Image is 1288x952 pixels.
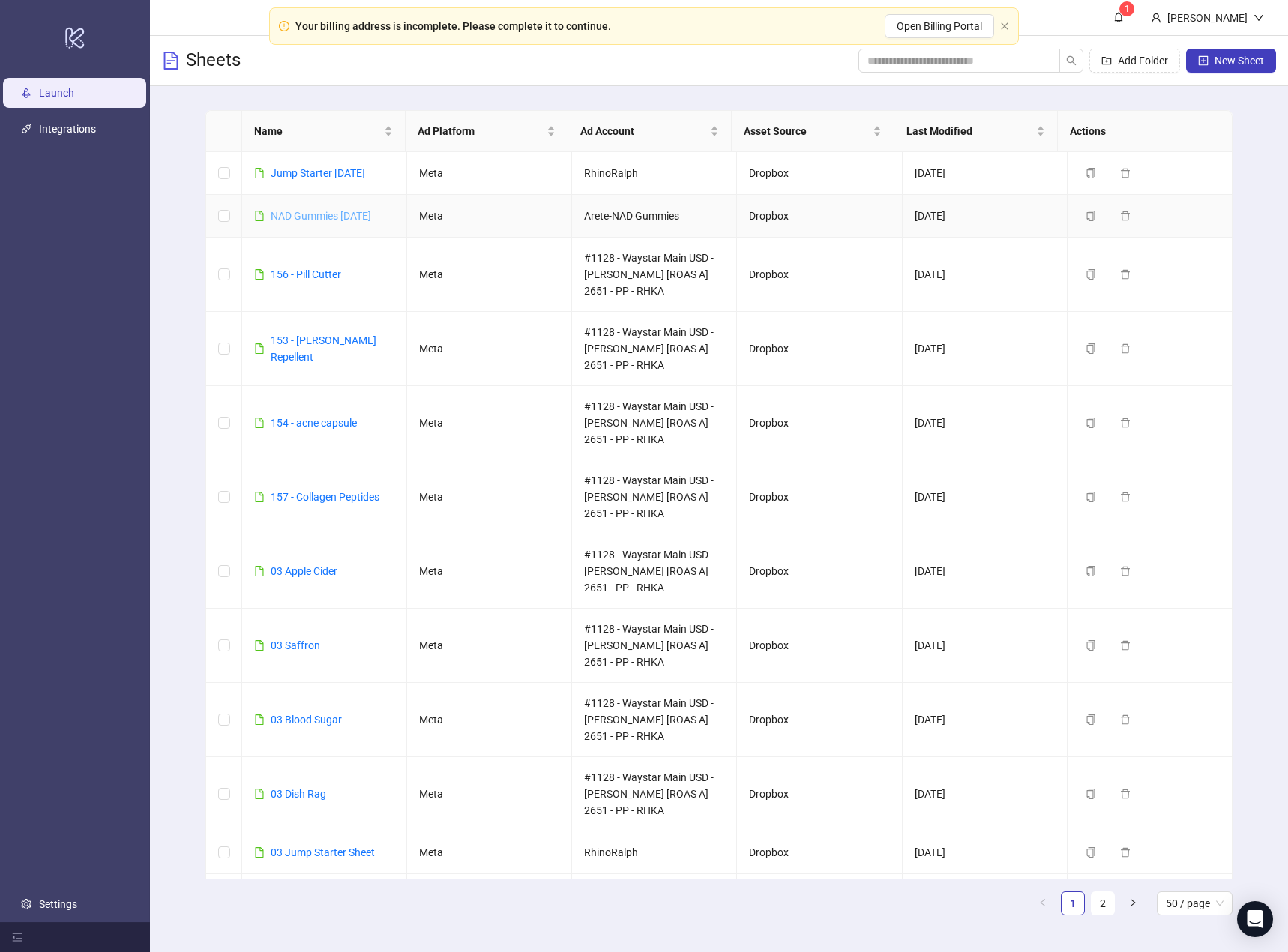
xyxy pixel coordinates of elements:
span: search [1066,55,1077,66]
span: bell [1113,12,1124,22]
div: Open Intercom Messenger [1237,901,1273,937]
div: [PERSON_NAME] [1161,10,1254,26]
td: Meta [407,238,572,312]
a: 156 - Pill Cutter [271,268,341,280]
a: Launch [39,87,74,99]
a: 03 Blood Sugar [271,714,342,726]
td: [DATE] [903,609,1068,683]
span: delete [1120,714,1131,725]
span: left [1038,898,1047,907]
sup: 1 [1119,1,1134,16]
td: Arete-NAD Gummies [572,195,737,238]
span: Add Folder [1118,55,1168,67]
td: #1128 - Waystar Main USD - [PERSON_NAME] [ROAS A] 2651 - PP - RHKA [572,757,737,831]
span: 50 / page [1166,892,1224,915]
span: delete [1120,640,1131,651]
th: Ad Platform [406,111,569,152]
td: RhinoRalph [572,831,737,874]
span: Last Modified [906,123,1033,139]
th: Asset Source [732,111,895,152]
div: Your billing address is incomplete. Please complete it to continue. [295,18,611,34]
a: 2 [1092,892,1114,915]
span: file [254,211,265,221]
td: [DATE] [903,460,1068,534]
span: Open Billing Portal [897,20,982,32]
td: [DATE] [903,386,1068,460]
td: [DATE] [903,312,1068,386]
a: Jump Starter [DATE] [271,167,365,179]
td: Meta [407,195,572,238]
span: delete [1120,418,1131,428]
td: #1128 - Waystar Main USD - [PERSON_NAME] [ROAS A] 2651 - PP - RHKA [572,238,737,312]
span: Asset Source [744,123,870,139]
li: 2 [1091,891,1115,915]
td: Dropbox [737,831,902,874]
td: #1128 - Waystar Main USD - [PERSON_NAME] [ROAS A] 2651 - PP - RHKA [572,609,737,683]
span: delete [1120,789,1131,799]
span: exclamation-circle [279,21,289,31]
td: Meta [407,874,572,948]
span: right [1128,898,1137,907]
span: file [254,168,265,178]
span: file [254,847,265,858]
span: copy [1086,269,1096,280]
td: [DATE] [903,534,1068,609]
a: Integrations [39,123,96,135]
td: [DATE] [903,152,1068,195]
span: copy [1086,714,1096,725]
span: file [254,343,265,354]
td: #1128 - Waystar Main USD - [PERSON_NAME] [ROAS A] 2651 - PP - RHKA [572,312,737,386]
td: Dropbox [737,683,902,757]
span: file-text [162,52,180,70]
td: Meta [407,831,572,874]
span: plus-square [1198,55,1209,66]
span: copy [1086,847,1096,858]
td: [DATE] [903,757,1068,831]
span: copy [1086,566,1096,576]
td: Dropbox [737,757,902,831]
span: down [1254,13,1264,23]
td: Meta [407,757,572,831]
td: Meta [407,386,572,460]
li: Previous Page [1031,891,1055,915]
td: Meta [407,534,572,609]
td: Meta [407,460,572,534]
span: Ad Platform [418,123,544,139]
span: copy [1086,492,1096,502]
span: Name [254,123,381,139]
td: [DATE] [903,195,1068,238]
span: folder-add [1101,55,1112,66]
th: Actions [1058,111,1221,152]
div: Page Size [1157,891,1233,915]
a: 03 Jump Starter Sheet [271,846,375,858]
a: 03 Saffron [271,639,320,651]
li: 1 [1061,891,1085,915]
span: copy [1086,640,1096,651]
a: 03 Apple Cider [271,565,337,577]
span: delete [1120,269,1131,280]
td: Dropbox [737,609,902,683]
span: copy [1086,343,1096,354]
td: Dropbox [737,312,902,386]
td: Meta [407,152,572,195]
td: Meta [407,683,572,757]
span: file [254,269,265,280]
span: copy [1086,211,1096,221]
td: #1128 - Waystar Main USD - [PERSON_NAME] [ROAS A] 2651 - PP - RHKA [572,386,737,460]
span: user [1151,13,1161,23]
a: 154 - acne capsule [271,417,357,429]
span: New Sheet [1215,55,1264,67]
a: 03 Dish Rag [271,788,326,800]
button: Open Billing Portal [885,14,994,38]
span: delete [1120,566,1131,576]
a: NAD Gummies [DATE] [271,210,371,222]
td: Meta [407,609,572,683]
td: Dropbox [737,460,902,534]
span: file [254,789,265,799]
span: file [254,418,265,428]
span: delete [1120,211,1131,221]
span: file [254,640,265,651]
span: 1 [1125,4,1130,14]
a: 157 - Collagen Peptides [271,491,379,503]
td: [DATE] [903,874,1068,948]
